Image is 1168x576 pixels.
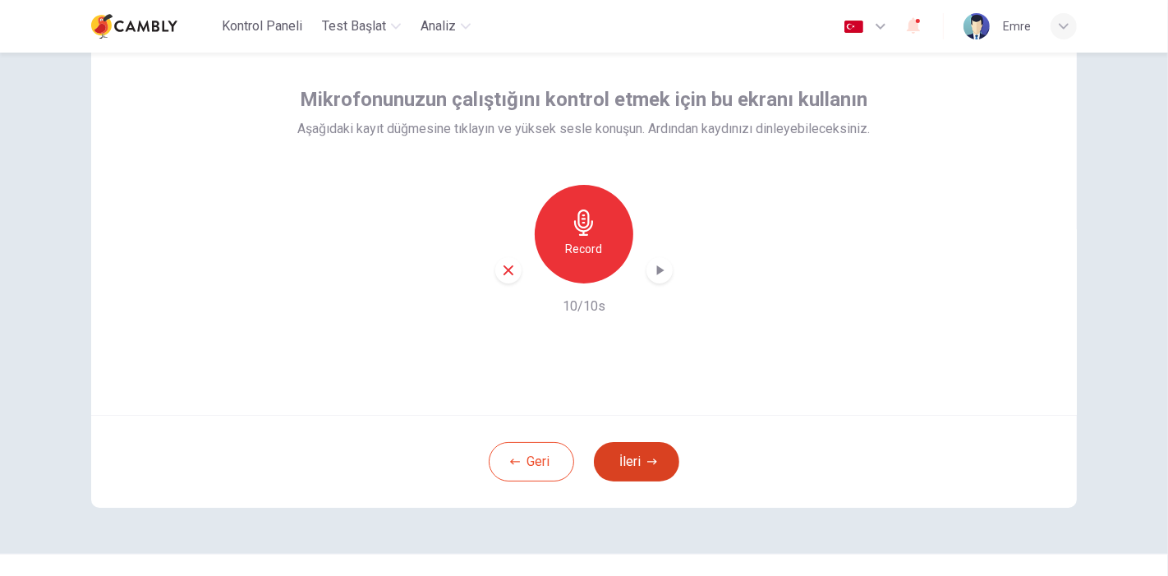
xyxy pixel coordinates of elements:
[215,12,309,41] button: Kontrol Paneli
[963,13,990,39] img: Profile picture
[222,16,302,36] span: Kontrol Paneli
[535,185,633,283] button: Record
[566,239,603,259] h6: Record
[322,16,386,36] span: Test Başlat
[421,16,456,36] span: Analiz
[315,12,407,41] button: Test Başlat
[298,119,871,139] span: Aşağıdaki kayıt düğmesine tıklayın ve yüksek sesle konuşun. Ardından kaydınızı dinleyebileceksiniz.
[414,12,477,41] button: Analiz
[594,442,679,482] button: İleri
[563,297,605,316] h6: 10/10s
[1003,16,1031,36] div: Emre
[301,86,868,113] span: Mikrofonunuzun çalıştığını kontrol etmek için bu ekranı kullanın
[91,10,177,43] img: Cambly logo
[489,442,574,482] button: Geri
[91,10,215,43] a: Cambly logo
[844,21,864,33] img: tr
